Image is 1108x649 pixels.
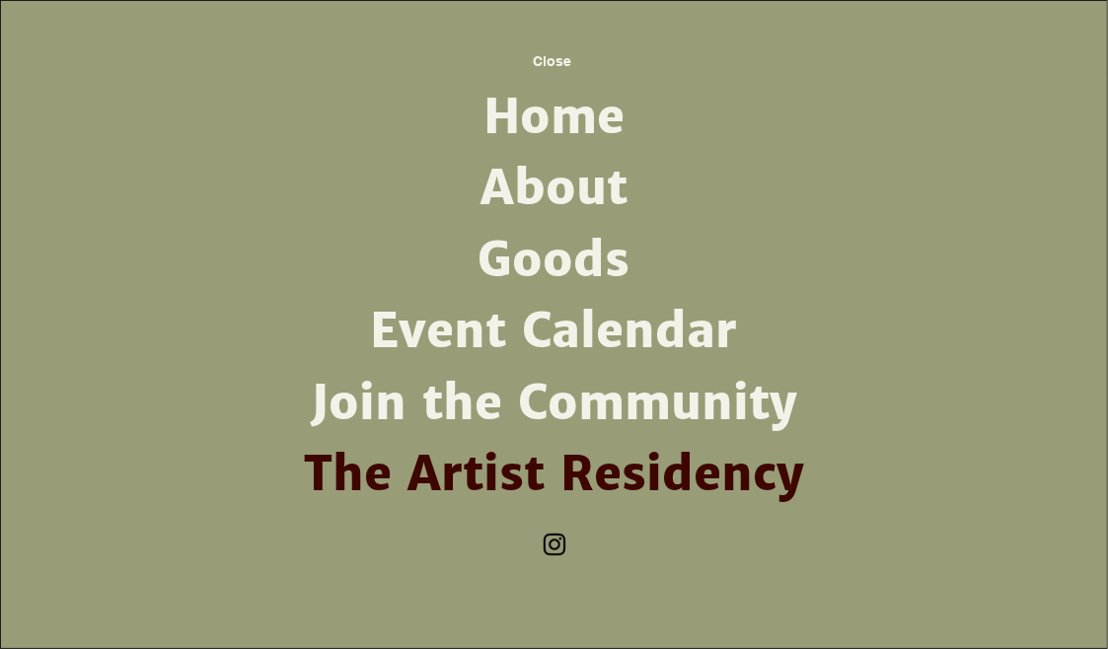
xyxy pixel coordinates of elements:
img: Instagram [540,530,569,559]
nav: Site [297,82,812,510]
a: The Artist Residency [297,439,812,510]
a: Goods [297,225,812,296]
a: Join the Community [297,368,812,439]
a: About [297,153,812,224]
button: Close [499,39,606,82]
a: Home [297,82,812,153]
span: Close [533,53,571,69]
ul: Social Bar [540,530,569,559]
a: Event Calendar [297,296,812,367]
